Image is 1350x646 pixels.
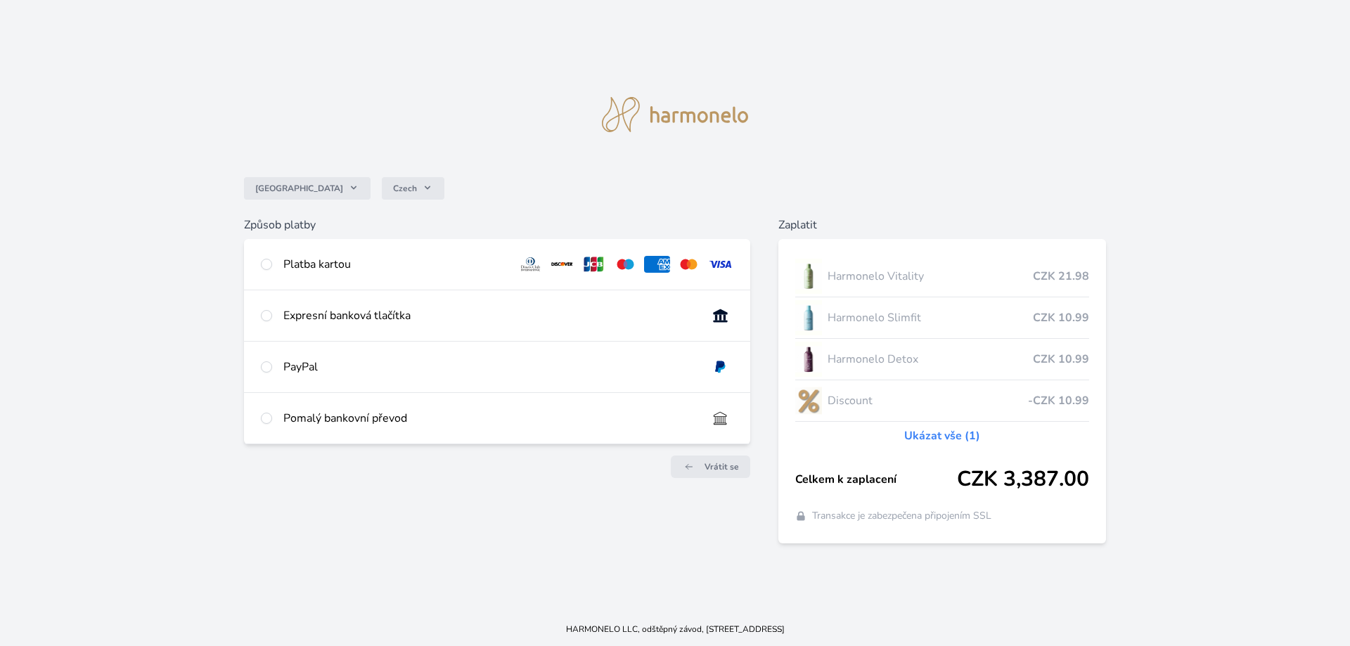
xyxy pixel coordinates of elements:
[795,342,822,377] img: DETOX_se_stinem_x-lo.jpg
[707,410,733,427] img: bankTransfer_IBAN.svg
[602,97,748,132] img: logo.svg
[795,471,958,488] span: Celkem k zaplacení
[707,256,733,273] img: visa.svg
[828,392,1029,409] span: Discount
[778,217,1107,233] h6: Zaplatit
[812,509,991,523] span: Transakce je zabezpečena připojením SSL
[244,217,750,233] h6: Způsob platby
[707,358,733,375] img: paypal.svg
[283,410,696,427] div: Pomalý bankovní převod
[581,256,607,273] img: jcb.svg
[1033,268,1089,285] span: CZK 21.98
[612,256,638,273] img: maestro.svg
[828,309,1034,326] span: Harmonelo Slimfit
[828,268,1034,285] span: Harmonelo Vitality
[828,351,1034,368] span: Harmonelo Detox
[644,256,670,273] img: amex.svg
[1028,392,1089,409] span: -CZK 10.99
[244,177,371,200] button: [GEOGRAPHIC_DATA]
[671,456,750,478] a: Vrátit se
[795,259,822,294] img: CLEAN_VITALITY_se_stinem_x-lo.jpg
[283,256,507,273] div: Platba kartou
[549,256,575,273] img: discover.svg
[1033,351,1089,368] span: CZK 10.99
[904,427,980,444] a: Ukázat vše (1)
[1033,309,1089,326] span: CZK 10.99
[382,177,444,200] button: Czech
[283,358,696,375] div: PayPal
[707,307,733,324] img: onlineBanking_CZ.svg
[517,256,544,273] img: diners.svg
[283,307,696,324] div: Expresní banková tlačítka
[393,183,417,194] span: Czech
[795,300,822,335] img: SLIMFIT_se_stinem_x-lo.jpg
[957,467,1089,492] span: CZK 3,387.00
[676,256,702,273] img: mc.svg
[795,383,822,418] img: discount-lo.png
[255,183,343,194] span: [GEOGRAPHIC_DATA]
[705,461,739,472] span: Vrátit se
